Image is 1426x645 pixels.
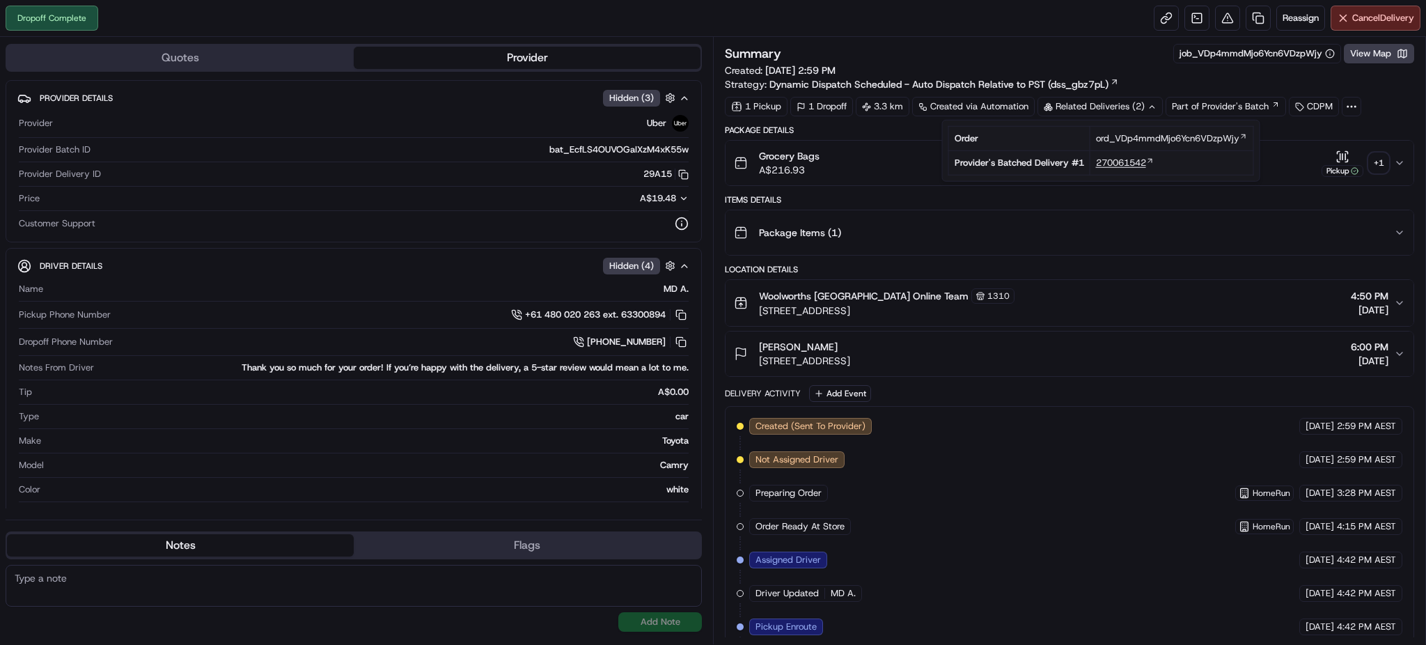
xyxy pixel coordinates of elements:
div: Camry [49,459,689,472]
span: 4:50 PM [1351,289,1388,303]
a: Part of Provider's Batch [1166,97,1286,116]
span: Preparing Order [755,487,822,499]
span: Uber [647,117,666,130]
span: +61 480 020 263 ext. 63300894 [525,309,666,321]
button: job_VDp4mmdMjo6Ycn6VDzpWjy [1180,47,1335,60]
button: Provider [354,47,700,69]
span: Provider [19,117,53,130]
span: Price [19,192,40,205]
button: View Map [1344,44,1414,63]
span: Pickup Enroute [755,621,817,633]
div: Package Details [725,125,1414,136]
span: [DATE] [1306,420,1334,433]
span: Grocery Bags [759,149,820,163]
span: Dynamic Dispatch Scheduled - Auto Dispatch Relative to PST (dss_gbz7pL) [769,77,1108,91]
span: [PHONE_NUMBER] [587,336,666,348]
span: [DATE] [1306,520,1334,533]
span: HomeRun [1253,521,1290,532]
span: Reassign [1283,12,1319,24]
span: 1310 [987,290,1010,302]
button: Provider DetailsHidden (3) [17,86,690,109]
span: Hidden ( 3 ) [609,92,654,104]
a: Dynamic Dispatch Scheduled - Auto Dispatch Relative to PST (dss_gbz7pL) [769,77,1119,91]
span: [DATE] [1306,554,1334,566]
button: Flags [354,534,700,557]
button: Add Event [809,385,871,402]
button: Pickup+1 [1322,150,1388,177]
a: Created via Automation [912,97,1035,116]
div: car [45,410,689,423]
span: 6:00 PM [1351,340,1388,354]
div: CDPM [1289,97,1339,116]
span: 4:42 PM AEST [1337,554,1396,566]
span: MD A. [831,587,856,600]
span: Driver Details [40,261,102,272]
div: 1 Dropoff [790,97,853,116]
span: Provider Delivery ID [19,168,101,180]
div: Strategy: [725,77,1119,91]
button: CancelDelivery [1331,6,1420,31]
a: ord_VDp4mmdMjo6Ycn6VDzpWjy [1096,132,1248,145]
span: [DATE] [1306,453,1334,466]
td: Order [948,126,1090,150]
span: Cancel Delivery [1352,12,1414,24]
span: Provider Batch ID [19,143,91,156]
span: [DATE] [1306,487,1334,499]
div: A$0.00 [38,386,689,398]
span: License Plate Number [19,508,109,520]
h3: Summary [725,47,781,60]
a: [PHONE_NUMBER] [573,334,689,350]
span: 2:59 PM AEST [1337,420,1396,433]
span: Created: [725,63,836,77]
span: Tip [19,386,32,398]
button: Hidden (4) [603,257,679,274]
span: bat_EcfLS4OUVOGaIXzM4xK55w [549,143,689,156]
div: MD A. [49,283,689,295]
div: 3.3 km [856,97,909,116]
span: Order Ready At Store [755,520,845,533]
div: Related Deliveries (2) [1037,97,1163,116]
img: uber-new-logo.jpeg [672,115,689,132]
span: A$216.93 [759,163,820,177]
div: + 1 [1369,153,1388,173]
span: Type [19,410,39,423]
span: Make [19,435,41,447]
span: [DATE] [1306,621,1334,633]
button: Pickup [1322,150,1363,177]
span: Dropoff Phone Number [19,336,113,348]
button: 29A15 [643,168,689,180]
span: A$19.48 [640,192,676,204]
button: Grocery BagsA$216.93Pickup+1 [726,141,1413,185]
span: 4:42 PM AEST [1337,587,1396,600]
div: Delivery Activity [725,388,801,399]
div: Toyota [47,435,689,447]
a: +61 480 020 263 ext. 63300894 [511,307,689,322]
span: [DATE] [1351,303,1388,317]
span: Notes From Driver [19,362,94,374]
span: Model [19,459,44,472]
div: Items Details [725,194,1414,205]
span: Created (Sent To Provider) [755,420,865,433]
div: 1 Pickup [725,97,788,116]
span: HomeRun [1253,488,1290,499]
span: 2:59 PM AEST [1337,453,1396,466]
a: 270061542 [1096,157,1154,169]
span: Woolworths [GEOGRAPHIC_DATA] Online Team [759,289,969,303]
button: Reassign [1276,6,1325,31]
span: Package Items ( 1 ) [759,226,841,240]
span: [DATE] 2:59 PM [765,64,836,77]
span: [DATE] [1351,354,1388,368]
span: 270061542 [1096,157,1146,169]
button: Notes [7,534,354,557]
span: [STREET_ADDRESS] [759,304,1014,318]
span: [DATE] [1306,587,1334,600]
span: [PERSON_NAME] [759,340,838,354]
td: Provider's Batched Delivery # 1 [948,150,1090,175]
span: Driver Updated [755,587,819,600]
span: Customer Support [19,217,95,230]
span: 3:28 PM AEST [1337,487,1396,499]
